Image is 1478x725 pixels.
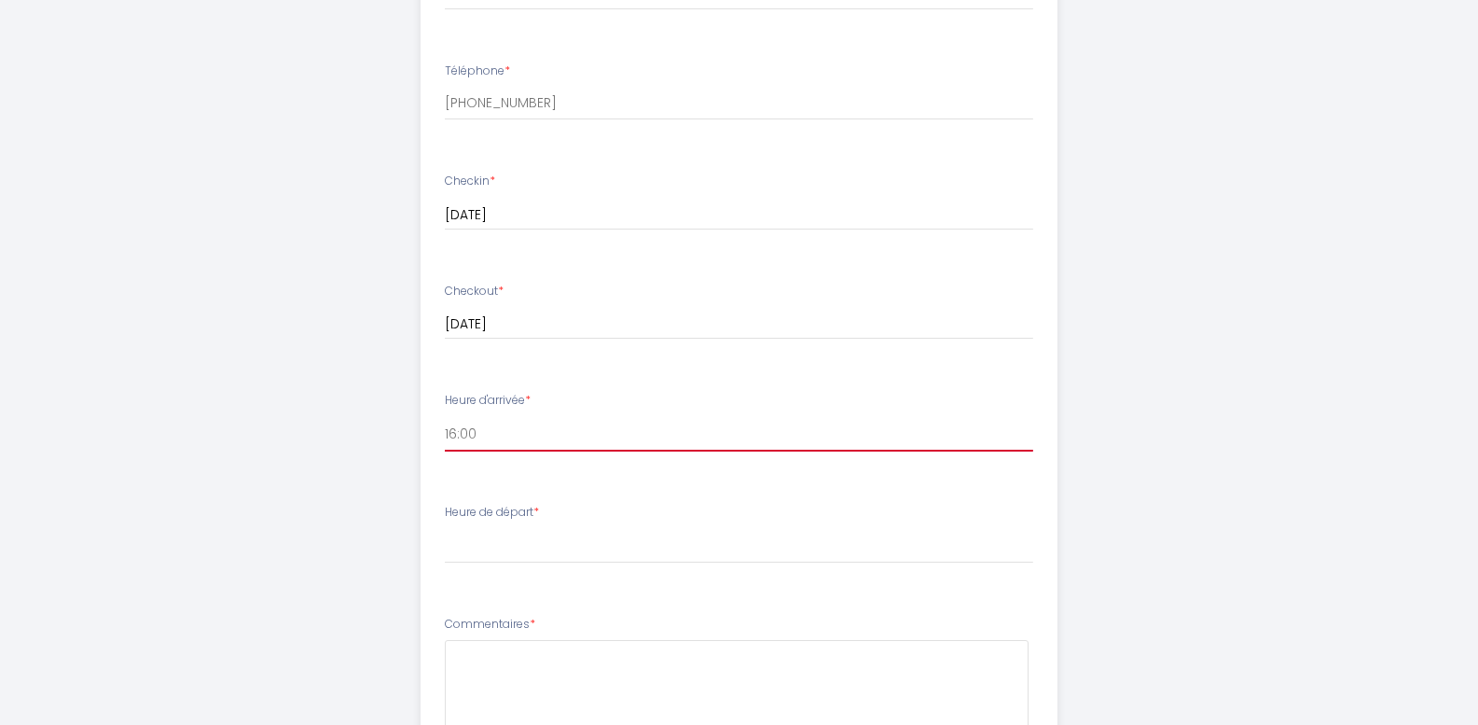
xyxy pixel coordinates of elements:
label: Checkin [445,173,495,190]
label: Checkout [445,283,504,300]
label: Commentaires [445,616,535,634]
label: Heure d'arrivée [445,392,531,410]
label: Heure de départ [445,504,539,522]
label: Téléphone [445,63,510,80]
